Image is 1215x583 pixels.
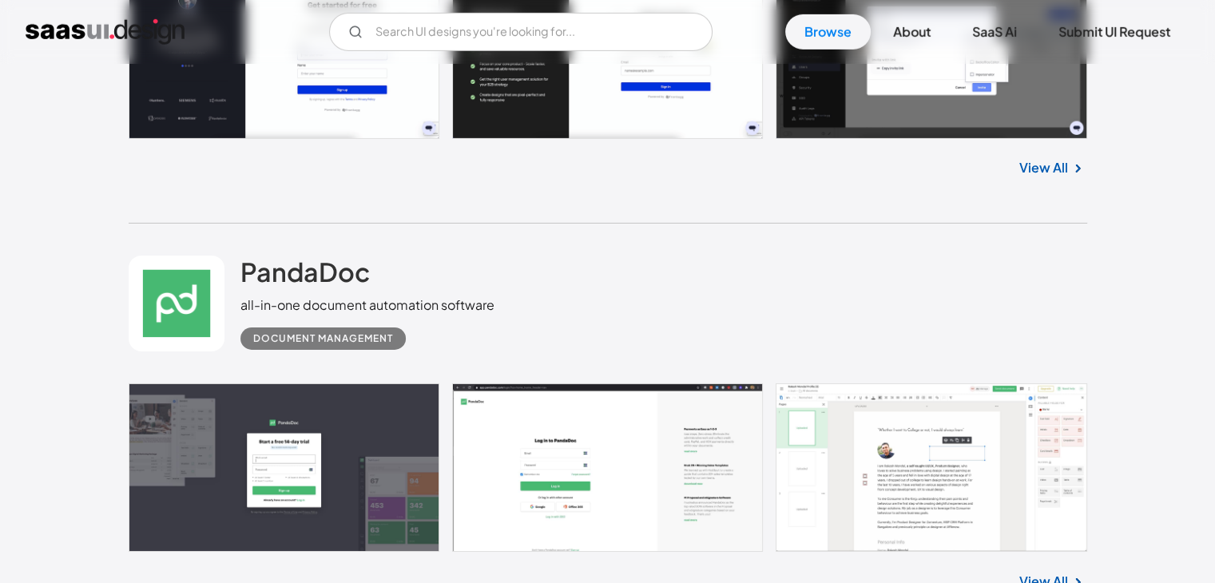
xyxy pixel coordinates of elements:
[240,256,370,295] a: PandaDoc
[329,13,713,51] form: Email Form
[1019,158,1068,177] a: View All
[240,295,494,315] div: all-in-one document automation software
[26,19,185,45] a: home
[953,14,1036,50] a: SaaS Ai
[785,14,871,50] a: Browse
[240,256,370,288] h2: PandaDoc
[1039,14,1189,50] a: Submit UI Request
[329,13,713,51] input: Search UI designs you're looking for...
[874,14,950,50] a: About
[253,329,393,348] div: Document Management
